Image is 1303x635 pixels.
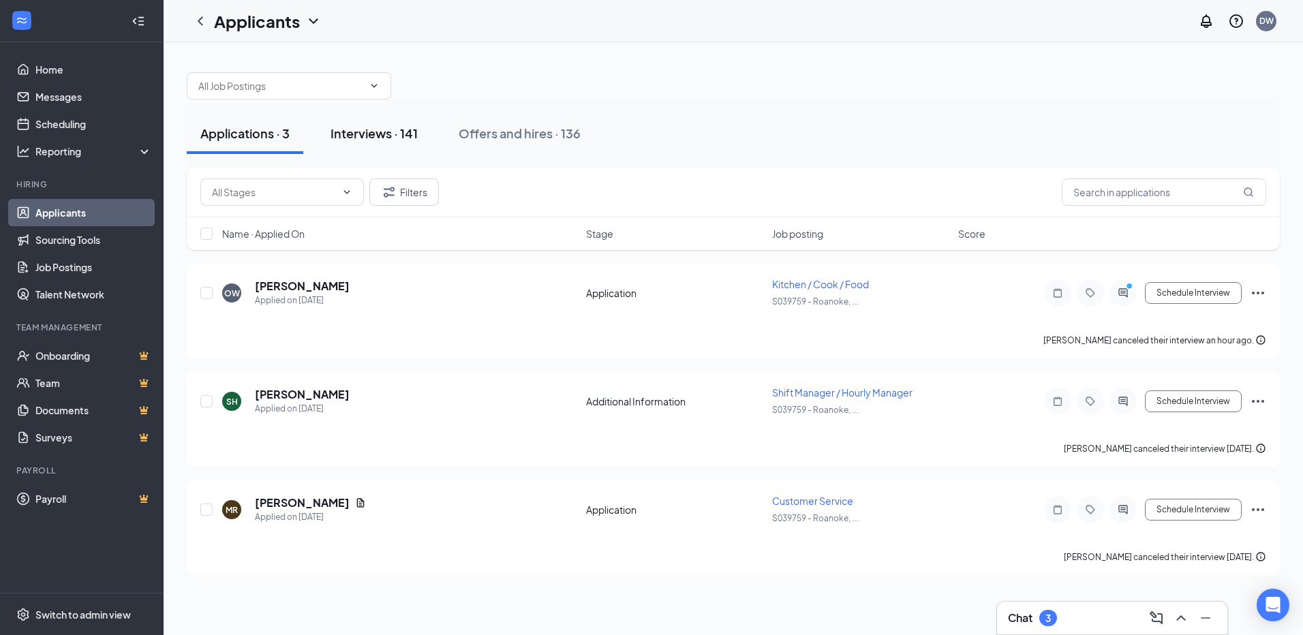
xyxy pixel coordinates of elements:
[586,286,764,300] div: Application
[35,281,152,308] a: Talent Network
[226,396,238,407] div: SH
[1228,13,1244,29] svg: QuestionInfo
[35,369,152,397] a: TeamCrown
[459,125,581,142] div: Offers and hires · 136
[16,465,149,476] div: Payroll
[16,179,149,190] div: Hiring
[226,504,238,516] div: MR
[1082,288,1099,298] svg: Tag
[224,288,240,299] div: OW
[35,144,153,158] div: Reporting
[1049,504,1066,515] svg: Note
[1008,610,1032,625] h3: Chat
[958,227,985,241] span: Score
[1148,610,1165,626] svg: ComposeMessage
[1250,501,1266,518] svg: Ellipses
[1064,551,1266,564] div: [PERSON_NAME] canceled their interview [DATE].
[772,495,853,507] span: Customer Service
[255,294,350,307] div: Applied on [DATE]
[16,144,30,158] svg: Analysis
[16,608,30,621] svg: Settings
[586,503,764,516] div: Application
[35,110,152,138] a: Scheduling
[381,184,397,200] svg: Filter
[1145,282,1242,304] button: Schedule Interview
[15,14,29,27] svg: WorkstreamLogo
[35,253,152,281] a: Job Postings
[35,342,152,369] a: OnboardingCrown
[1250,285,1266,301] svg: Ellipses
[1195,607,1216,629] button: Minimize
[198,78,363,93] input: All Job Postings
[369,80,380,91] svg: ChevronDown
[1082,396,1099,407] svg: Tag
[132,14,145,28] svg: Collapse
[35,397,152,424] a: DocumentsCrown
[1146,607,1167,629] button: ComposeMessage
[35,56,152,83] a: Home
[1082,504,1099,515] svg: Tag
[772,278,869,290] span: Kitchen / Cook / Food
[35,424,152,451] a: SurveysCrown
[222,227,305,241] span: Name · Applied On
[1045,613,1051,624] div: 3
[1115,288,1131,298] svg: ActiveChat
[255,402,350,416] div: Applied on [DATE]
[772,513,858,523] span: S039759 - Roanoke, ...
[35,199,152,226] a: Applicants
[1170,607,1192,629] button: ChevronUp
[586,394,764,408] div: Additional Information
[331,125,418,142] div: Interviews · 141
[1145,390,1242,412] button: Schedule Interview
[1049,396,1066,407] svg: Note
[1250,393,1266,409] svg: Ellipses
[192,13,209,29] svg: ChevronLeft
[16,322,149,333] div: Team Management
[1255,551,1266,562] svg: Info
[1197,610,1214,626] svg: Minimize
[1255,443,1266,454] svg: Info
[355,497,366,508] svg: Document
[255,495,350,510] h5: [PERSON_NAME]
[214,10,300,33] h1: Applicants
[1257,589,1289,621] div: Open Intercom Messenger
[1062,179,1266,206] input: Search in applications
[212,185,336,200] input: All Stages
[305,13,322,29] svg: ChevronDown
[1064,442,1266,456] div: [PERSON_NAME] canceled their interview [DATE].
[200,125,290,142] div: Applications · 3
[1255,335,1266,345] svg: Info
[1145,499,1242,521] button: Schedule Interview
[772,296,858,307] span: S039759 - Roanoke, ...
[35,83,152,110] a: Messages
[255,279,350,294] h5: [PERSON_NAME]
[772,227,823,241] span: Job posting
[1198,13,1214,29] svg: Notifications
[369,179,439,206] button: Filter Filters
[35,608,131,621] div: Switch to admin view
[255,510,366,524] div: Applied on [DATE]
[1043,334,1266,347] div: [PERSON_NAME] canceled their interview an hour ago.
[1243,187,1254,198] svg: MagnifyingGlass
[1115,396,1131,407] svg: ActiveChat
[1123,282,1139,293] svg: PrimaryDot
[35,485,152,512] a: PayrollCrown
[35,226,152,253] a: Sourcing Tools
[1049,288,1066,298] svg: Note
[586,227,613,241] span: Stage
[1173,610,1189,626] svg: ChevronUp
[341,187,352,198] svg: ChevronDown
[772,405,858,415] span: S039759 - Roanoke, ...
[772,386,913,399] span: Shift Manager / Hourly Manager
[1259,15,1274,27] div: DW
[255,387,350,402] h5: [PERSON_NAME]
[1115,504,1131,515] svg: ActiveChat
